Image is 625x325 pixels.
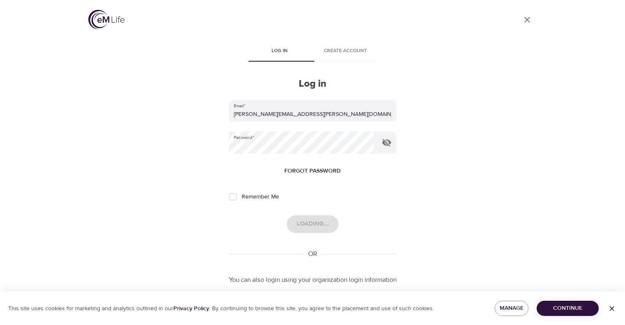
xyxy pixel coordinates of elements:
span: Manage [501,303,522,313]
span: Forgot password [284,166,341,176]
span: Continue [543,303,592,313]
div: OR [305,249,321,259]
span: Log in [252,47,308,55]
button: Continue [537,301,599,316]
a: close [517,10,537,30]
span: Create account [318,47,374,55]
button: Forgot password [281,164,344,179]
button: Manage [495,301,529,316]
h2: Log in [229,78,397,90]
div: disabled tabs example [229,42,397,62]
img: logo [88,10,125,29]
span: Remember Me [242,193,279,201]
a: Privacy Policy [173,305,209,312]
p: You can also login using your organization login information [229,275,397,285]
